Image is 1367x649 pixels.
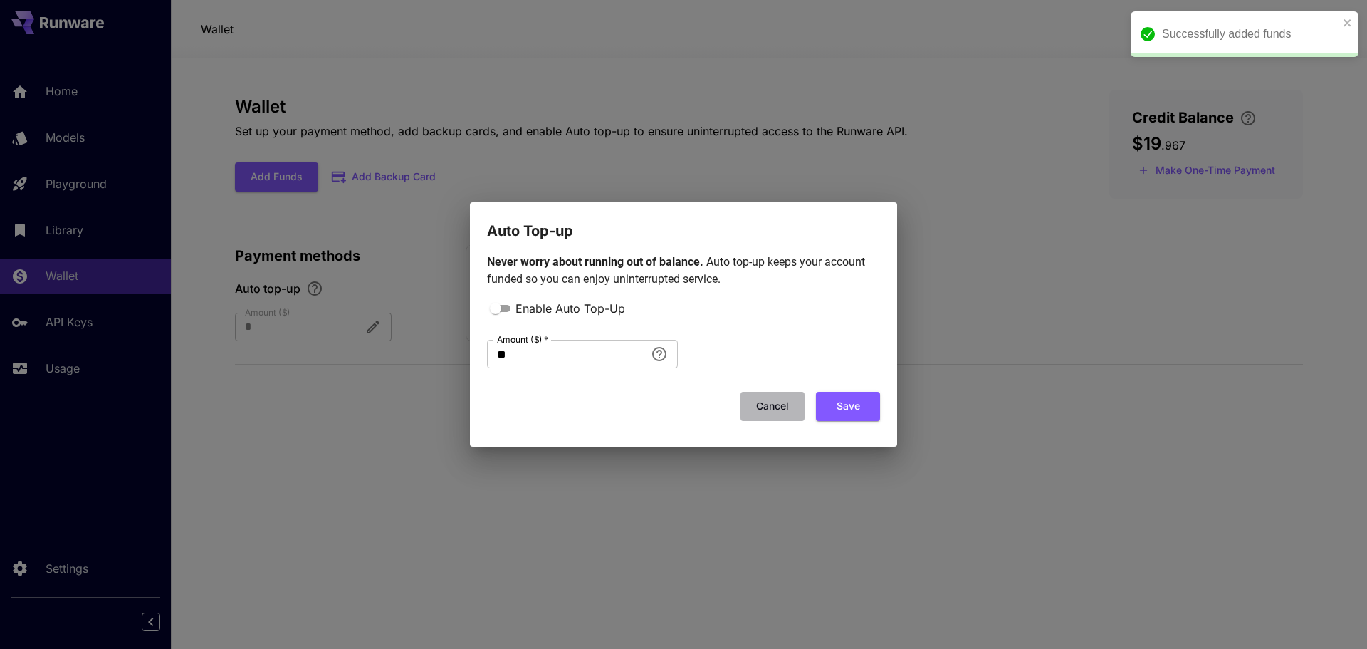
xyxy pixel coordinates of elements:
span: Enable Auto Top-Up [515,300,625,317]
button: Save [816,392,880,421]
div: Successfully added funds [1162,26,1339,43]
button: close [1343,17,1353,28]
label: Amount ($) [497,333,548,346]
h2: Auto Top-up [470,202,897,242]
span: Never worry about running out of balance. [487,255,706,269]
p: Auto top-up keeps your account funded so you can enjoy uninterrupted service. [487,254,880,288]
button: Cancel [740,392,805,421]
